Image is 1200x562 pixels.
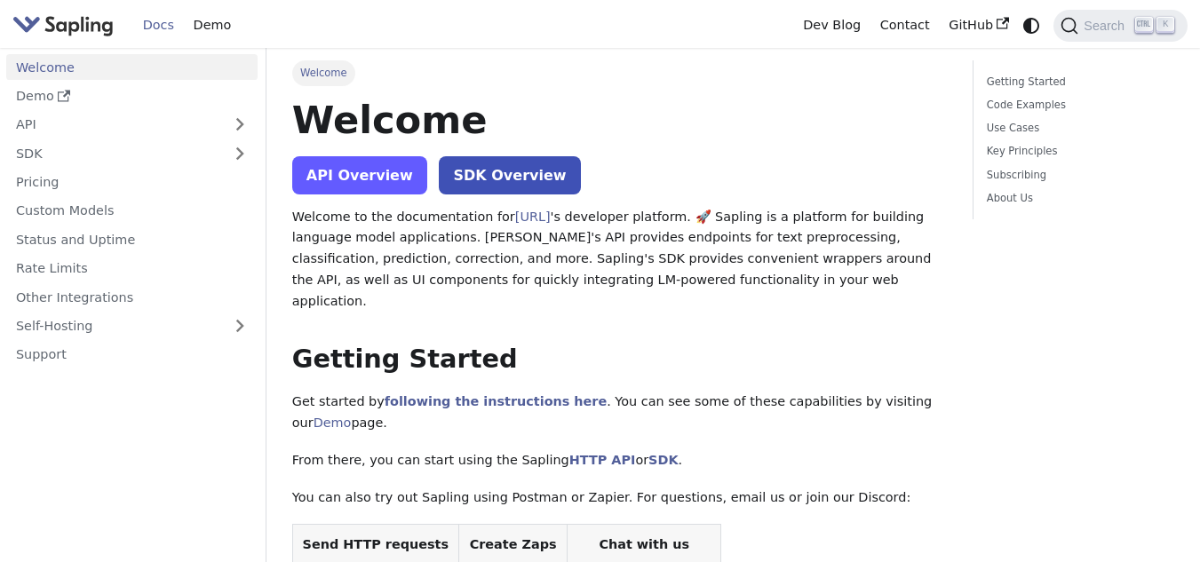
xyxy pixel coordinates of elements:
a: Pricing [6,170,258,195]
button: Expand sidebar category 'API' [222,112,258,138]
a: Contact [870,12,940,39]
a: Demo [184,12,241,39]
a: Subscribing [987,167,1168,184]
a: SDK [648,453,678,467]
a: API Overview [292,156,427,194]
a: Self-Hosting [6,313,258,339]
button: Expand sidebar category 'SDK' [222,140,258,166]
a: Sapling.ai [12,12,120,38]
a: Dev Blog [793,12,870,39]
a: Status and Uptime [6,226,258,252]
button: Switch between dark and light mode (currently system mode) [1019,12,1045,38]
a: Support [6,342,258,368]
a: SDK [6,140,222,166]
a: following the instructions here [385,394,607,408]
a: Welcome [6,54,258,80]
a: SDK Overview [439,156,580,194]
a: Rate Limits [6,256,258,281]
span: Search [1078,19,1135,33]
p: Get started by . You can see some of these capabilities by visiting our page. [292,392,948,434]
p: From there, you can start using the Sapling or . [292,450,948,471]
a: Custom Models [6,198,258,224]
p: You can also try out Sapling using Postman or Zapier. For questions, email us or join our Discord: [292,487,948,509]
a: Use Cases [987,120,1168,137]
kbd: K [1156,17,1174,33]
a: [URL] [515,210,551,224]
p: Welcome to the documentation for 's developer platform. 🚀 Sapling is a platform for building lang... [292,207,948,313]
span: Welcome [292,60,355,85]
img: Sapling.ai [12,12,114,38]
a: GitHub [939,12,1018,39]
h2: Getting Started [292,344,948,376]
a: API [6,112,222,138]
a: Docs [133,12,184,39]
a: Demo [314,416,352,430]
a: Other Integrations [6,284,258,310]
a: About Us [987,190,1168,207]
a: Code Examples [987,97,1168,114]
button: Search (Ctrl+K) [1053,10,1187,42]
h1: Welcome [292,96,948,144]
nav: Breadcrumbs [292,60,948,85]
a: Getting Started [987,74,1168,91]
a: HTTP API [569,453,636,467]
a: Key Principles [987,143,1168,160]
a: Demo [6,83,258,109]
